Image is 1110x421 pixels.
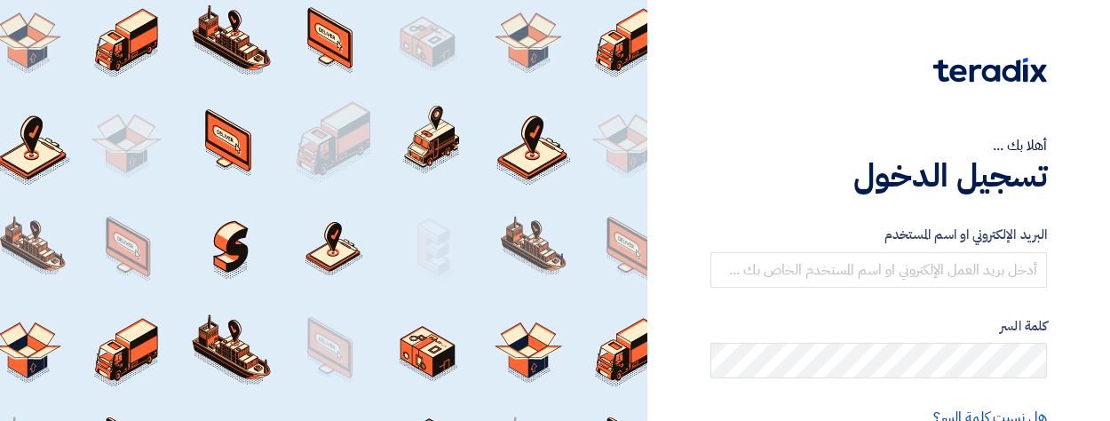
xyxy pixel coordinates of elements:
input: أدخل بريد العمل الإلكتروني او اسم المستخدم الخاص بك ... [710,252,1047,288]
label: البريد الإلكتروني او اسم المستخدم [710,225,1047,245]
div: أهلا بك ... [710,135,1047,156]
h1: تسجيل الدخول [710,156,1047,195]
label: كلمة السر [710,316,1047,337]
img: Teradix logo [933,58,1047,83]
